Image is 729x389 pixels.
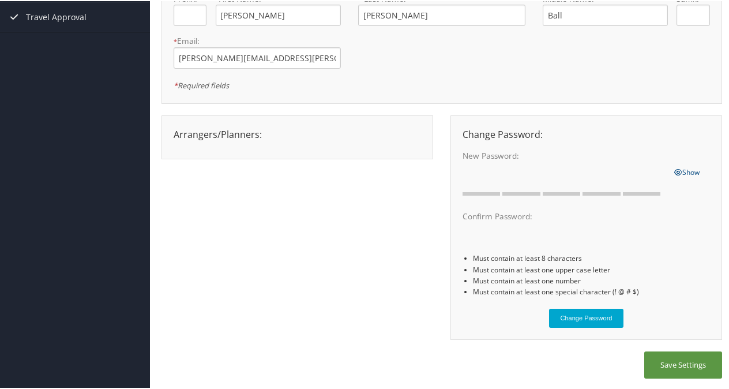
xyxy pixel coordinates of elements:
li: Must contain at least one special character (! @ # $) [473,285,710,296]
button: Save Settings [644,350,722,377]
li: Must contain at least one number [473,274,710,285]
li: Must contain at least one upper case letter [473,263,710,274]
li: Must contain at least 8 characters [473,252,710,263]
em: Required fields [174,79,229,89]
button: Change Password [549,308,624,327]
div: Arrangers/Planners: [165,126,430,140]
label: Email: [174,34,341,46]
label: Confirm Password: [463,210,666,221]
div: Change Password: [454,126,719,140]
span: Travel Approval [26,2,87,31]
a: Show [675,164,700,177]
span: Show [675,166,700,176]
label: New Password: [463,149,666,160]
